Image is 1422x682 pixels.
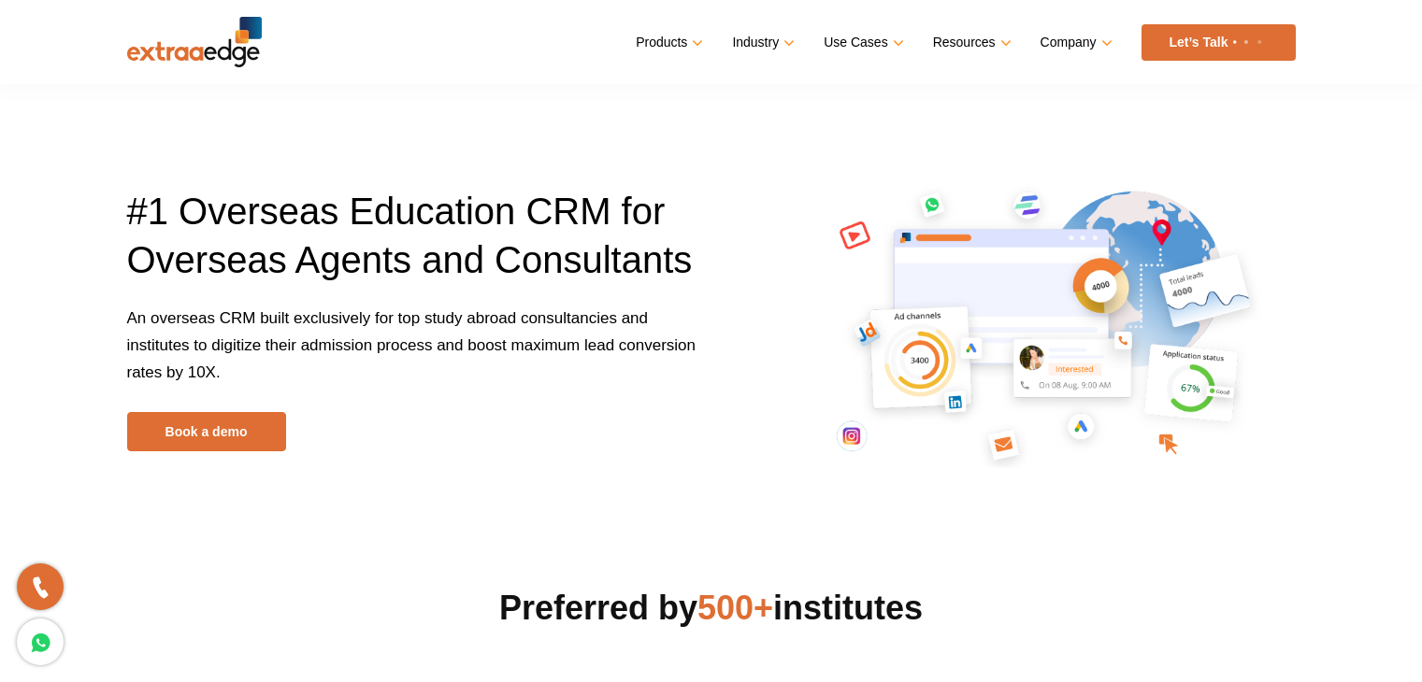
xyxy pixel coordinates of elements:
a: Book a demo [127,412,286,451]
img: overseas-education-crm [797,156,1285,481]
h1: #1 Overseas Education CRM for Overseas Agents and Consultants [127,187,697,305]
a: Use Cases [824,29,899,56]
a: Let’s Talk [1142,24,1296,61]
p: An overseas CRM built exclusively for top study abroad consultancies and institutes to digitize t... [127,305,697,412]
a: Company [1041,29,1109,56]
a: Products [636,29,699,56]
span: 500+ [697,589,773,627]
h2: Preferred by institutes [127,586,1296,631]
a: Industry [732,29,791,56]
a: Resources [933,29,1008,56]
